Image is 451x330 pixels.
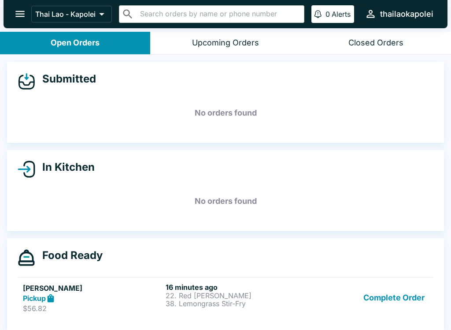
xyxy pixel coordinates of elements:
[348,38,403,48] div: Closed Orders
[166,292,305,300] p: 22. Red [PERSON_NAME]
[325,10,330,19] p: 0
[23,283,162,293] h5: [PERSON_NAME]
[9,3,31,25] button: open drawer
[18,185,433,217] h5: No orders found
[35,161,95,174] h4: In Kitchen
[23,304,162,313] p: $56.82
[360,283,428,313] button: Complete Order
[380,9,433,19] div: thailaokapolei
[31,6,112,22] button: Thai Lao - Kapolei
[166,300,305,307] p: 38. Lemongrass Stir-Fry
[361,4,437,23] button: thailaokapolei
[35,10,96,19] p: Thai Lao - Kapolei
[35,249,103,262] h4: Food Ready
[35,72,96,86] h4: Submitted
[166,283,305,292] h6: 16 minutes ago
[137,8,300,20] input: Search orders by name or phone number
[51,38,100,48] div: Open Orders
[18,97,433,129] h5: No orders found
[23,294,46,303] strong: Pickup
[18,277,433,319] a: [PERSON_NAME]Pickup$56.8216 minutes ago22. Red [PERSON_NAME]38. Lemongrass Stir-FryComplete Order
[332,10,351,19] p: Alerts
[192,38,259,48] div: Upcoming Orders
